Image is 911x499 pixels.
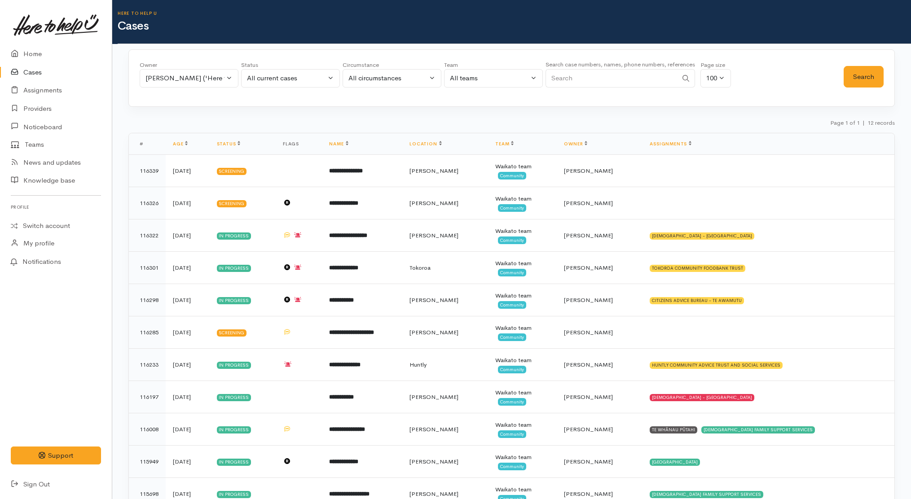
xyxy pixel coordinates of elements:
td: 116233 [129,349,166,381]
span: Tokoroa [409,264,431,271]
div: Waikato team [495,291,550,300]
div: [DEMOGRAPHIC_DATA] - [GEOGRAPHIC_DATA] [650,394,754,401]
span: [PERSON_NAME] [409,167,458,175]
td: [DATE] [166,187,210,219]
a: Status [217,141,241,147]
div: Status [241,61,340,70]
span: Community [498,430,526,438]
div: Waikato team [495,162,550,171]
div: Waikato team [495,485,550,494]
td: 116298 [129,284,166,316]
span: | [863,119,865,127]
span: [PERSON_NAME] [564,425,613,433]
span: Community [498,301,526,308]
td: 116285 [129,316,166,349]
div: All current cases [247,73,326,83]
span: Huntly [409,361,427,368]
div: In progress [217,297,251,304]
td: [DATE] [166,252,210,284]
h6: Here to help u [118,11,911,16]
div: Waikato team [495,324,550,333]
div: In progress [217,362,251,369]
button: Search [844,66,884,88]
div: All teams [450,73,529,83]
div: [DEMOGRAPHIC_DATA] - [GEOGRAPHIC_DATA] [650,232,754,240]
span: Community [498,172,526,179]
button: All circumstances [343,69,441,88]
div: [PERSON_NAME] ('Here to help u') [145,73,224,83]
span: [PERSON_NAME] [564,232,613,239]
td: 116008 [129,413,166,446]
span: [PERSON_NAME] [409,232,458,239]
span: [PERSON_NAME] [409,199,458,207]
h1: Cases [118,20,911,33]
div: TOKOROA COMMUNITY FOODBANK TRUST [650,265,745,272]
div: Waikato team [495,194,550,203]
td: 115949 [129,446,166,478]
div: Waikato team [495,388,550,397]
span: [PERSON_NAME] [564,458,613,465]
div: In progress [217,426,251,433]
span: Community [498,398,526,405]
div: All circumstances [348,73,427,83]
div: Screening [217,200,247,207]
button: 100 [700,69,731,88]
h6: Profile [11,201,101,213]
div: Circumstance [343,61,441,70]
span: Community [498,269,526,276]
div: HUNTLY COMMUNITY ADVICE TRUST AND SOCIAL SERVICES [650,362,783,369]
span: Community [498,204,526,211]
div: Owner [140,61,238,70]
td: 116322 [129,219,166,252]
span: Community [498,333,526,341]
td: [DATE] [166,284,210,316]
span: [PERSON_NAME] [564,393,613,401]
td: [DATE] [166,381,210,413]
td: 116326 [129,187,166,219]
th: # [129,133,166,155]
div: Waikato team [495,356,550,365]
span: [PERSON_NAME] [564,199,613,207]
td: [DATE] [166,219,210,252]
span: [PERSON_NAME] [564,361,613,368]
div: In progress [217,232,251,240]
div: Team [444,61,543,70]
small: Page 1 of 1 12 records [830,119,895,127]
div: Screening [217,329,247,337]
div: [GEOGRAPHIC_DATA] [650,459,700,466]
th: Flags [276,133,322,155]
a: Team [495,141,514,147]
span: Community [498,463,526,470]
td: [DATE] [166,155,210,187]
span: [PERSON_NAME] [409,490,458,498]
span: [PERSON_NAME] [409,296,458,304]
div: Waikato team [495,420,550,429]
div: In progress [217,394,251,401]
td: 116339 [129,155,166,187]
div: In progress [217,491,251,498]
td: [DATE] [166,349,210,381]
span: [PERSON_NAME] [564,490,613,498]
span: [PERSON_NAME] [564,296,613,304]
div: [DEMOGRAPHIC_DATA] FAMILY SUPPORT SERVICES [650,491,763,498]
a: Owner [564,141,587,147]
div: Waikato team [495,227,550,236]
button: Support [11,446,101,465]
span: [PERSON_NAME] [409,328,458,336]
span: [PERSON_NAME] [564,328,613,336]
a: Location [409,141,441,147]
div: Screening [217,168,247,175]
button: All current cases [241,69,340,88]
td: [DATE] [166,446,210,478]
td: 116301 [129,252,166,284]
span: [PERSON_NAME] [409,458,458,465]
a: Assignments [650,141,691,147]
div: TE WHĀNAU PŪTAHI [650,426,697,433]
span: Community [498,366,526,373]
span: [PERSON_NAME] [409,393,458,401]
div: Waikato team [495,453,550,462]
div: 100 [706,73,717,83]
td: [DATE] [166,413,210,446]
td: [DATE] [166,316,210,349]
div: In progress [217,265,251,272]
